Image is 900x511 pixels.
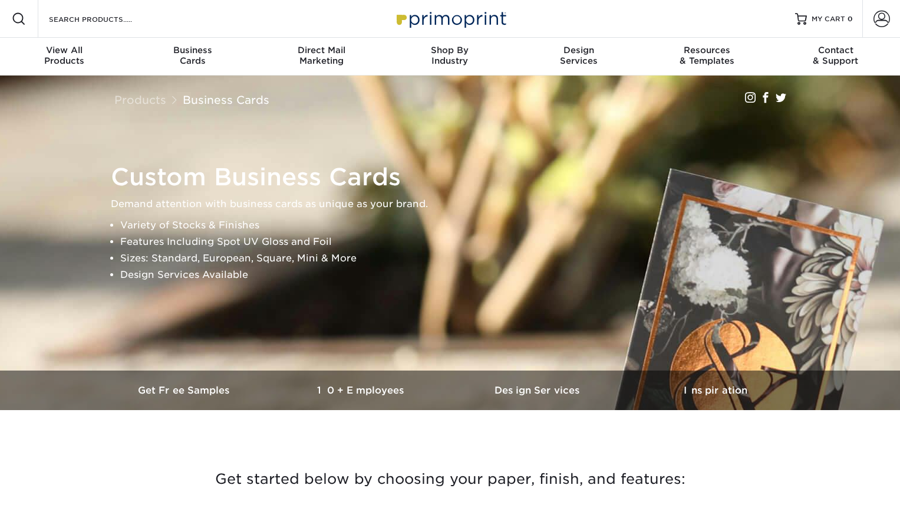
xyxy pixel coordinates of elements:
[114,93,166,106] a: Products
[385,45,514,55] span: Shop By
[772,38,900,76] a: Contact& Support
[97,385,273,396] h3: Get Free Samples
[120,217,800,234] li: Variety of Stocks & Finishes
[257,45,385,55] span: Direct Mail
[183,93,269,106] a: Business Cards
[627,371,804,410] a: Inspiration
[391,6,509,31] img: Primoprint
[120,250,800,267] li: Sizes: Standard, European, Square, Mini & More
[515,38,643,76] a: DesignServices
[450,371,627,410] a: Design Services
[772,45,900,55] span: Contact
[128,45,257,55] span: Business
[120,234,800,250] li: Features Including Spot UV Gloss and Foil
[627,385,804,396] h3: Inspiration
[812,14,845,24] span: MY CART
[257,38,385,76] a: Direct MailMarketing
[128,38,257,76] a: BusinessCards
[120,267,800,283] li: Design Services Available
[450,385,627,396] h3: Design Services
[257,45,385,66] div: Marketing
[515,45,643,55] span: Design
[772,45,900,66] div: & Support
[48,12,163,26] input: SEARCH PRODUCTS.....
[515,45,643,66] div: Services
[643,45,772,66] div: & Templates
[97,371,273,410] a: Get Free Samples
[128,45,257,66] div: Cards
[273,385,450,396] h3: 10+ Employees
[106,453,795,506] h3: Get started below by choosing your paper, finish, and features:
[385,38,514,76] a: Shop ByIndustry
[385,45,514,66] div: Industry
[111,163,800,191] h1: Custom Business Cards
[111,196,800,212] p: Demand attention with business cards as unique as your brand.
[848,15,853,23] span: 0
[643,38,772,76] a: Resources& Templates
[273,371,450,410] a: 10+ Employees
[643,45,772,55] span: Resources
